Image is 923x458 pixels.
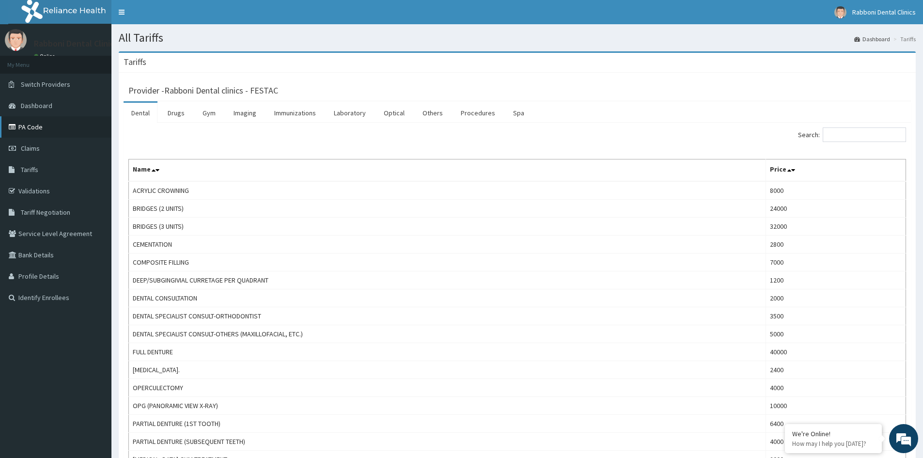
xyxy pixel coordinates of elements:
[50,54,163,67] div: Chat with us now
[21,165,38,174] span: Tariffs
[129,289,766,307] td: DENTAL CONSULTATION
[159,5,182,28] div: Minimize live chat window
[5,29,27,51] img: User Image
[34,53,57,60] a: Online
[766,271,906,289] td: 1200
[129,343,766,361] td: FULL DENTURE
[124,103,157,123] a: Dental
[129,181,766,200] td: ACRYLIC CROWNING
[128,86,278,95] h3: Provider - Rabboni Dental clinics - FESTAC
[266,103,324,123] a: Immunizations
[129,307,766,325] td: DENTAL SPECIALIST CONSULT-ORTHODONTIST
[129,159,766,182] th: Name
[21,208,70,217] span: Tariff Negotiation
[766,397,906,415] td: 10000
[415,103,451,123] a: Others
[326,103,374,123] a: Laboratory
[129,236,766,253] td: CEMENTATION
[823,127,906,142] input: Search:
[5,265,185,299] textarea: Type your message and hit 'Enter'
[18,48,39,73] img: d_794563401_company_1708531726252_794563401
[834,6,846,18] img: User Image
[129,200,766,218] td: BRIDGES (2 UNITS)
[129,397,766,415] td: OPG (PANORAMIC VIEW X-RAY)
[195,103,223,123] a: Gym
[766,218,906,236] td: 32000
[792,440,875,448] p: How may I help you today?
[129,433,766,451] td: PARTIAL DENTURE (SUBSEQUENT TEETH)
[129,361,766,379] td: [MEDICAL_DATA].
[376,103,412,123] a: Optical
[129,325,766,343] td: DENTAL SPECIALIST CONSULT-OTHERS (MAXILLOFACIAL, ETC.)
[505,103,532,123] a: Spa
[34,39,118,48] p: Rabboni Dental Clinics
[129,415,766,433] td: PARTIAL DENTURE (1ST TOOTH)
[129,379,766,397] td: OPERCULECTOMY
[21,144,40,153] span: Claims
[766,289,906,307] td: 2000
[129,271,766,289] td: DEEP/SUBGINGIVIAL CURRETAGE PER QUADRANT
[766,415,906,433] td: 6400
[124,58,146,66] h3: Tariffs
[766,236,906,253] td: 2800
[891,35,916,43] li: Tariffs
[766,307,906,325] td: 3500
[766,325,906,343] td: 5000
[766,253,906,271] td: 7000
[798,127,906,142] label: Search:
[766,181,906,200] td: 8000
[854,35,890,43] a: Dashboard
[766,343,906,361] td: 40000
[129,218,766,236] td: BRIDGES (3 UNITS)
[766,379,906,397] td: 4000
[766,361,906,379] td: 2400
[226,103,264,123] a: Imaging
[129,253,766,271] td: COMPOSITE FILLING
[453,103,503,123] a: Procedures
[56,122,134,220] span: We're online!
[766,433,906,451] td: 4000
[852,8,916,16] span: Rabboni Dental Clinics
[792,429,875,438] div: We're Online!
[160,103,192,123] a: Drugs
[766,200,906,218] td: 24000
[119,32,916,44] h1: All Tariffs
[21,101,52,110] span: Dashboard
[21,80,70,89] span: Switch Providers
[766,159,906,182] th: Price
